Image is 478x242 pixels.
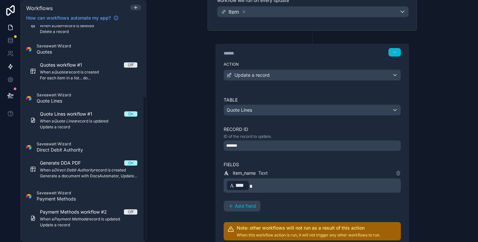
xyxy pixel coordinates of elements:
span: Workflows [26,5,53,11]
button: Update a record [224,70,401,81]
span: Add field [235,203,256,209]
label: Fields [224,161,401,168]
span: Quote Lines [227,107,252,113]
h2: Note: other workflows will not run as a result of this action [237,225,380,231]
span: item_name [233,170,256,176]
span: Update a record [234,72,270,78]
button: Quote Lines [224,105,401,116]
label: Action [224,62,401,67]
p: ID of the record to update. [224,134,401,139]
button: Add field [224,201,260,211]
button: Add field [224,201,261,212]
p: When this workflow action is run, it will not trigger any other workflows to run. [237,233,380,238]
span: Item [229,8,239,16]
label: Table [224,97,401,103]
button: Item [217,6,409,17]
a: How can workflows automate my app? [24,15,121,21]
span: Text [258,170,268,176]
label: Record ID [224,126,401,133]
span: How can workflows automate my app? [26,15,111,21]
